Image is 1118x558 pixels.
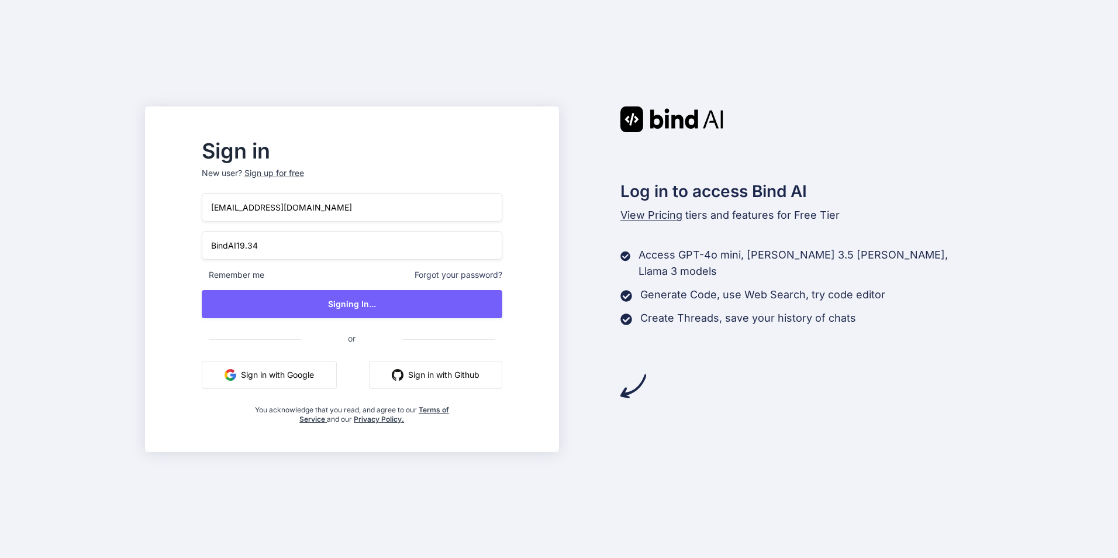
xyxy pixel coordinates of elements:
[639,247,973,280] p: Access GPT-4o mini, [PERSON_NAME] 3.5 [PERSON_NAME], Llama 3 models
[301,324,402,353] span: or
[620,207,974,223] p: tiers and features for Free Tier
[369,361,502,389] button: Sign in with Github
[392,369,403,381] img: github
[202,361,337,389] button: Sign in with Google
[202,167,502,193] p: New user?
[202,290,502,318] button: Signing In...
[225,369,236,381] img: google
[620,179,974,204] h2: Log in to access Bind AI
[415,269,502,281] span: Forgot your password?
[640,310,856,326] p: Create Threads, save your history of chats
[640,287,885,303] p: Generate Code, use Web Search, try code editor
[354,415,404,423] a: Privacy Policy.
[620,106,723,132] img: Bind AI logo
[620,209,682,221] span: View Pricing
[620,373,646,399] img: arrow
[251,398,452,424] div: You acknowledge that you read, and agree to our and our
[202,193,502,222] input: Login or Email
[244,167,304,179] div: Sign up for free
[299,405,449,423] a: Terms of Service
[202,269,264,281] span: Remember me
[202,142,502,160] h2: Sign in
[202,231,502,260] input: Password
